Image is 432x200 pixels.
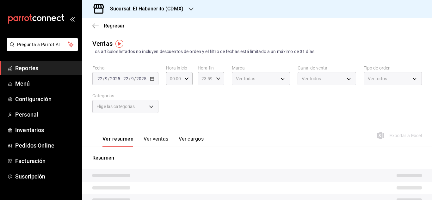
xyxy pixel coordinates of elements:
span: Regresar [104,23,125,29]
span: Pedidos Online [15,141,77,150]
span: Reportes [15,64,77,72]
button: Pregunta a Parrot AI [7,38,78,51]
label: Canal de venta [298,66,356,70]
div: Los artículos listados no incluyen descuentos de orden y el filtro de fechas está limitado a un m... [92,48,422,55]
input: ---- [110,76,120,81]
span: Ver todos [302,76,321,82]
h3: Sucursal: El Habanerito (CDMX) [105,5,183,13]
input: -- [105,76,108,81]
span: / [134,76,136,81]
p: Resumen [92,154,422,162]
span: Menú [15,79,77,88]
label: Fecha [92,66,158,70]
div: Ventas [92,39,113,48]
span: Elige las categorías [96,103,135,110]
span: Configuración [15,95,77,103]
span: Ver todos [368,76,387,82]
label: Marca [232,66,290,70]
span: / [108,76,110,81]
div: navigation tabs [102,136,204,147]
span: Inventarios [15,126,77,134]
span: Personal [15,110,77,119]
label: Categorías [92,94,158,98]
img: Tooltip marker [115,40,123,48]
span: Suscripción [15,172,77,181]
span: Ver todas [236,76,255,82]
a: Pregunta a Parrot AI [4,46,78,52]
span: Pregunta a Parrot AI [17,41,68,48]
input: -- [97,76,103,81]
span: / [103,76,105,81]
input: -- [131,76,134,81]
button: Ver cargos [179,136,204,147]
button: open_drawer_menu [70,16,75,21]
button: Ver resumen [102,136,133,147]
label: Tipo de orden [364,66,422,70]
span: Facturación [15,157,77,165]
button: Regresar [92,23,125,29]
span: / [129,76,131,81]
input: ---- [136,76,147,81]
label: Hora inicio [166,66,193,70]
label: Hora fin [198,66,224,70]
button: Ver ventas [144,136,169,147]
span: - [121,76,122,81]
input: -- [123,76,129,81]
